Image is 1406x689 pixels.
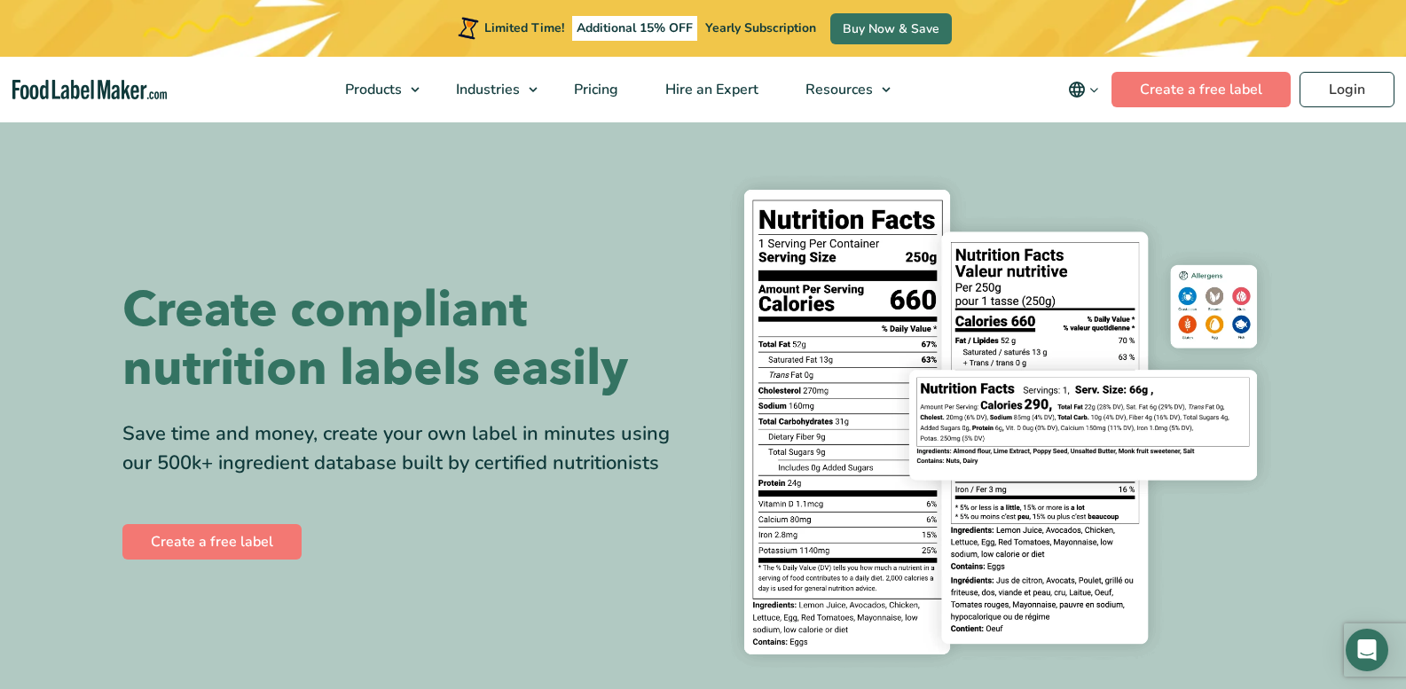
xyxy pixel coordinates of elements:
[830,13,952,44] a: Buy Now & Save
[1300,72,1394,107] a: Login
[660,80,760,99] span: Hire an Expert
[572,16,697,41] span: Additional 15% OFF
[122,524,302,560] a: Create a free label
[642,57,778,122] a: Hire an Expert
[322,57,428,122] a: Products
[800,80,875,99] span: Resources
[782,57,899,122] a: Resources
[551,57,638,122] a: Pricing
[122,281,690,398] h1: Create compliant nutrition labels easily
[451,80,522,99] span: Industries
[340,80,404,99] span: Products
[433,57,546,122] a: Industries
[569,80,620,99] span: Pricing
[1346,629,1388,671] div: Open Intercom Messenger
[705,20,816,36] span: Yearly Subscription
[122,419,690,478] div: Save time and money, create your own label in minutes using our 500k+ ingredient database built b...
[484,20,564,36] span: Limited Time!
[1111,72,1291,107] a: Create a free label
